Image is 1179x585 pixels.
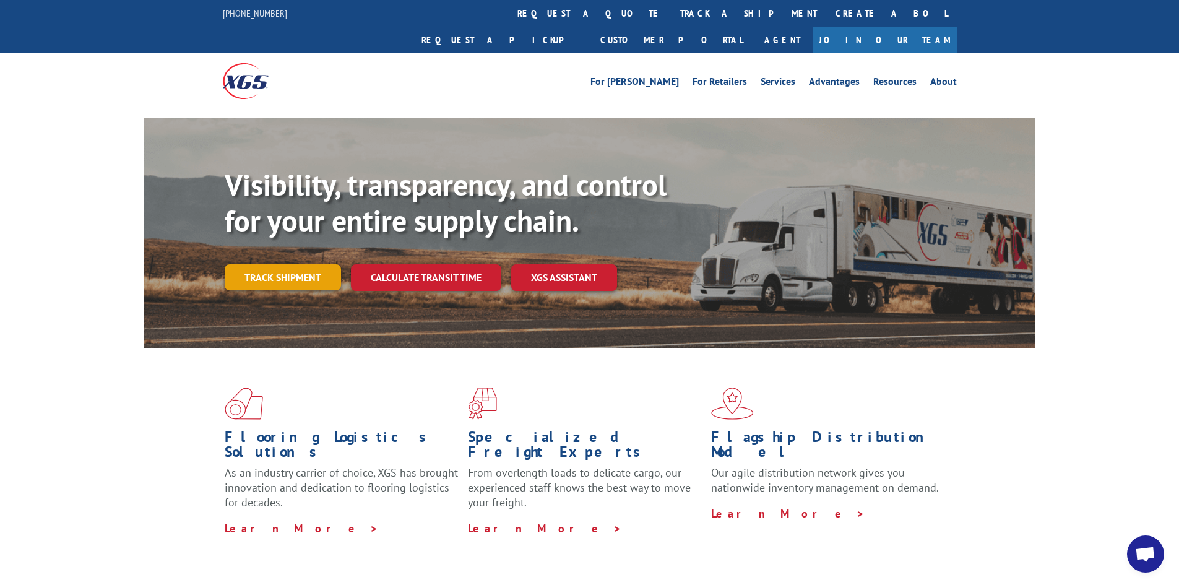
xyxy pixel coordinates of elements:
[225,521,379,535] a: Learn More >
[711,430,945,466] h1: Flagship Distribution Model
[761,77,795,90] a: Services
[225,388,263,420] img: xgs-icon-total-supply-chain-intelligence-red
[711,388,754,420] img: xgs-icon-flagship-distribution-model-red
[752,27,813,53] a: Agent
[225,430,459,466] h1: Flooring Logistics Solutions
[873,77,917,90] a: Resources
[468,430,702,466] h1: Specialized Freight Experts
[511,264,617,291] a: XGS ASSISTANT
[225,264,341,290] a: Track shipment
[468,388,497,420] img: xgs-icon-focused-on-flooring-red
[468,521,622,535] a: Learn More >
[693,77,747,90] a: For Retailers
[468,466,702,521] p: From overlength loads to delicate cargo, our experienced staff knows the best way to move your fr...
[590,77,679,90] a: For [PERSON_NAME]
[711,506,865,521] a: Learn More >
[351,264,501,291] a: Calculate transit time
[809,77,860,90] a: Advantages
[930,77,957,90] a: About
[711,466,939,495] span: Our agile distribution network gives you nationwide inventory management on demand.
[1127,535,1164,573] div: Open chat
[225,466,458,509] span: As an industry carrier of choice, XGS has brought innovation and dedication to flooring logistics...
[225,165,667,240] b: Visibility, transparency, and control for your entire supply chain.
[813,27,957,53] a: Join Our Team
[412,27,591,53] a: Request a pickup
[591,27,752,53] a: Customer Portal
[223,7,287,19] a: [PHONE_NUMBER]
